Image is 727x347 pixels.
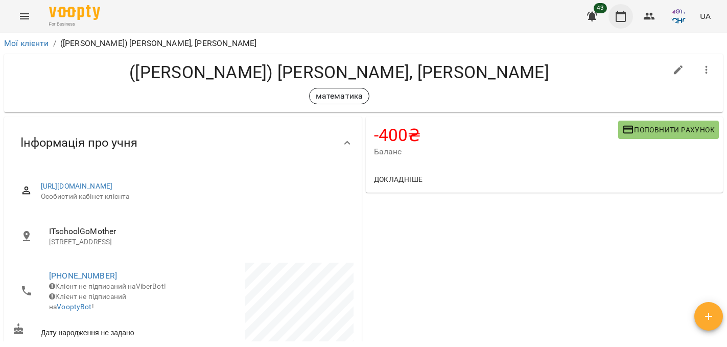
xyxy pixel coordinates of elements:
[60,37,257,50] p: ([PERSON_NAME]) [PERSON_NAME], [PERSON_NAME]
[374,125,618,146] h4: -400 ₴
[41,192,345,202] span: Особистий кабінет клієнта
[12,4,37,29] button: Menu
[594,3,607,13] span: 43
[12,62,666,83] h4: ([PERSON_NAME]) [PERSON_NAME], [PERSON_NAME]
[370,170,427,189] button: Докладніше
[49,271,117,281] a: [PHONE_NUMBER]
[309,88,369,104] div: математика
[618,121,719,139] button: Поповнити рахунок
[53,37,56,50] li: /
[49,282,166,290] span: Клієнт не підписаний на ViberBot!
[374,146,618,158] span: Баланс
[57,303,91,311] a: VooptyBot
[49,5,100,20] img: Voopty Logo
[671,9,686,24] img: 44498c49d9c98a00586a399c9b723a73.png
[374,173,423,186] span: Докладніше
[696,7,715,26] button: UA
[700,11,711,21] span: UA
[10,321,183,340] div: Дату народження не задано
[316,90,363,102] p: математика
[20,135,137,151] span: Інформація про учня
[4,37,723,50] nav: breadcrumb
[49,21,100,28] span: For Business
[49,237,345,247] p: [STREET_ADDRESS]
[49,225,345,238] span: ITschoolGoMother
[4,38,49,48] a: Мої клієнти
[49,292,126,311] span: Клієнт не підписаний на !
[622,124,715,136] span: Поповнити рахунок
[41,182,113,190] a: [URL][DOMAIN_NAME]
[4,117,362,169] div: Інформація про учня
